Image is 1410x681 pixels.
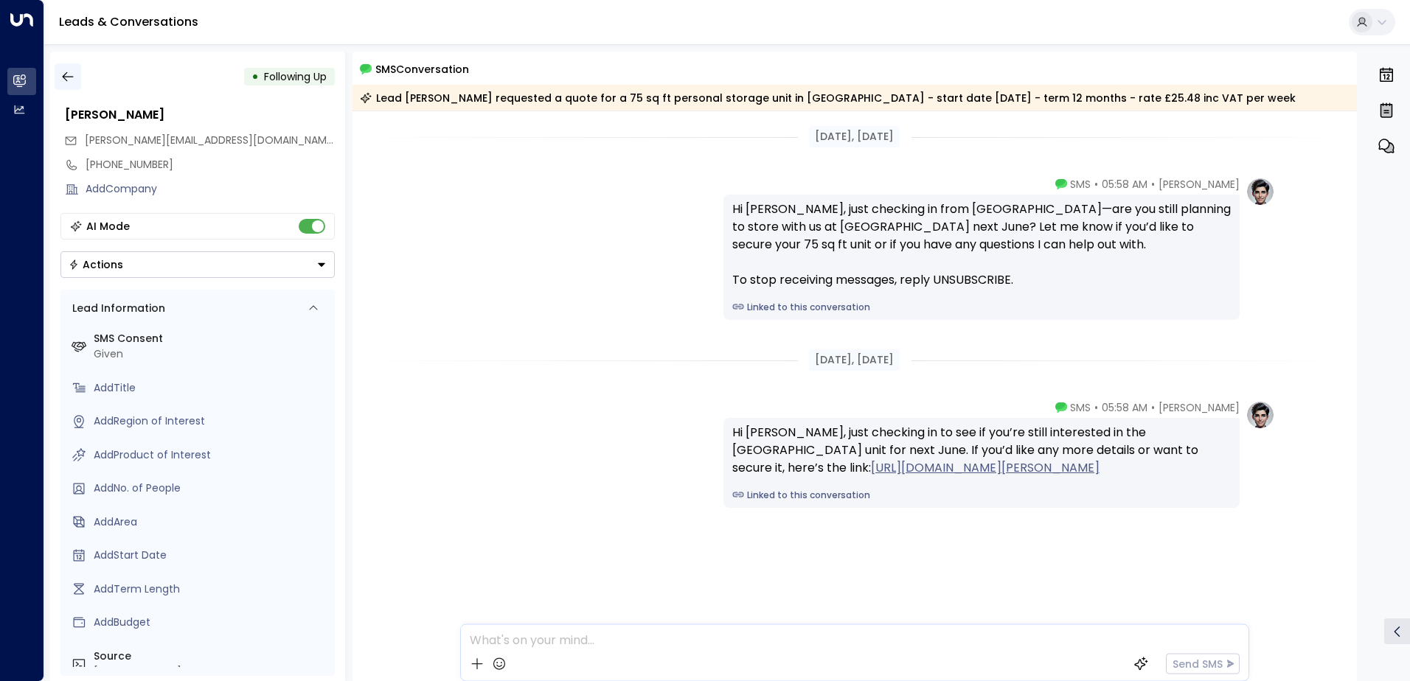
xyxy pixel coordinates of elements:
div: Actions [69,258,123,271]
span: sarah_hayball@hotmail.co.uk [85,133,335,148]
a: Leads & Conversations [59,13,198,30]
span: [PERSON_NAME] [1159,400,1240,415]
div: AddArea [94,514,329,530]
div: AddStart Date [94,548,329,563]
div: AddNo. of People [94,481,329,496]
div: AI Mode [86,219,130,234]
div: Given [94,346,329,362]
div: [PERSON_NAME] [65,106,335,124]
span: • [1094,400,1098,415]
span: 05:58 AM [1102,177,1147,192]
div: Hi [PERSON_NAME], just checking in from [GEOGRAPHIC_DATA]—are you still planning to store with us... [732,200,1231,289]
a: Linked to this conversation [732,489,1231,502]
img: profile-logo.png [1246,400,1275,430]
span: SMS Conversation [375,60,469,77]
label: Source [94,649,329,664]
div: Hi [PERSON_NAME], just checking in to see if you’re still interested in the [GEOGRAPHIC_DATA] uni... [732,424,1231,477]
span: 05:58 AM [1102,400,1147,415]
div: [DATE], [DATE] [809,349,900,371]
a: Linked to this conversation [732,301,1231,314]
span: • [1151,177,1155,192]
div: • [251,63,259,90]
span: • [1094,177,1098,192]
div: Lead Information [67,301,165,316]
div: Lead [PERSON_NAME] requested a quote for a 75 sq ft personal storage unit in [GEOGRAPHIC_DATA] - ... [360,91,1296,105]
img: profile-logo.png [1246,177,1275,206]
div: AddCompany [86,181,335,197]
span: SMS [1070,177,1091,192]
label: SMS Consent [94,331,329,346]
div: AddRegion of Interest [94,413,329,429]
div: AddTerm Length [94,582,329,597]
div: AddTitle [94,380,329,396]
div: [PHONE_NUMBER] [86,157,335,172]
a: [URL][DOMAIN_NAME][PERSON_NAME] [871,459,1100,477]
div: [PHONE_NUMBER] [94,664,329,680]
div: [DATE], [DATE] [809,126,900,147]
div: Button group with a nested menu [60,251,335,278]
span: Following Up [264,69,327,84]
button: Actions [60,251,335,278]
span: [PERSON_NAME] [1159,177,1240,192]
span: SMS [1070,400,1091,415]
div: AddProduct of Interest [94,447,329,463]
span: [PERSON_NAME][EMAIL_ADDRESS][DOMAIN_NAME] [85,133,336,147]
span: • [1151,400,1155,415]
div: AddBudget [94,615,329,630]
